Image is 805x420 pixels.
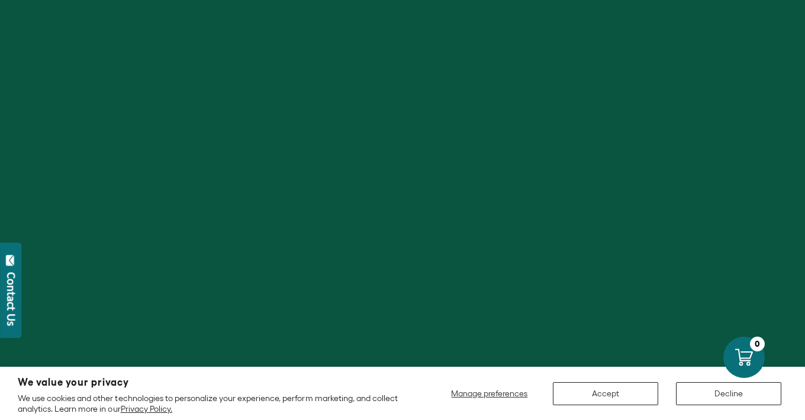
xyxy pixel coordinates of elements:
[121,404,172,413] a: Privacy Policy.
[18,377,405,387] h2: We value your privacy
[18,393,405,414] p: We use cookies and other technologies to personalize your experience, perform marketing, and coll...
[750,337,765,351] div: 0
[5,272,17,326] div: Contact Us
[553,382,658,405] button: Accept
[444,382,535,405] button: Manage preferences
[451,389,527,398] span: Manage preferences
[676,382,781,405] button: Decline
